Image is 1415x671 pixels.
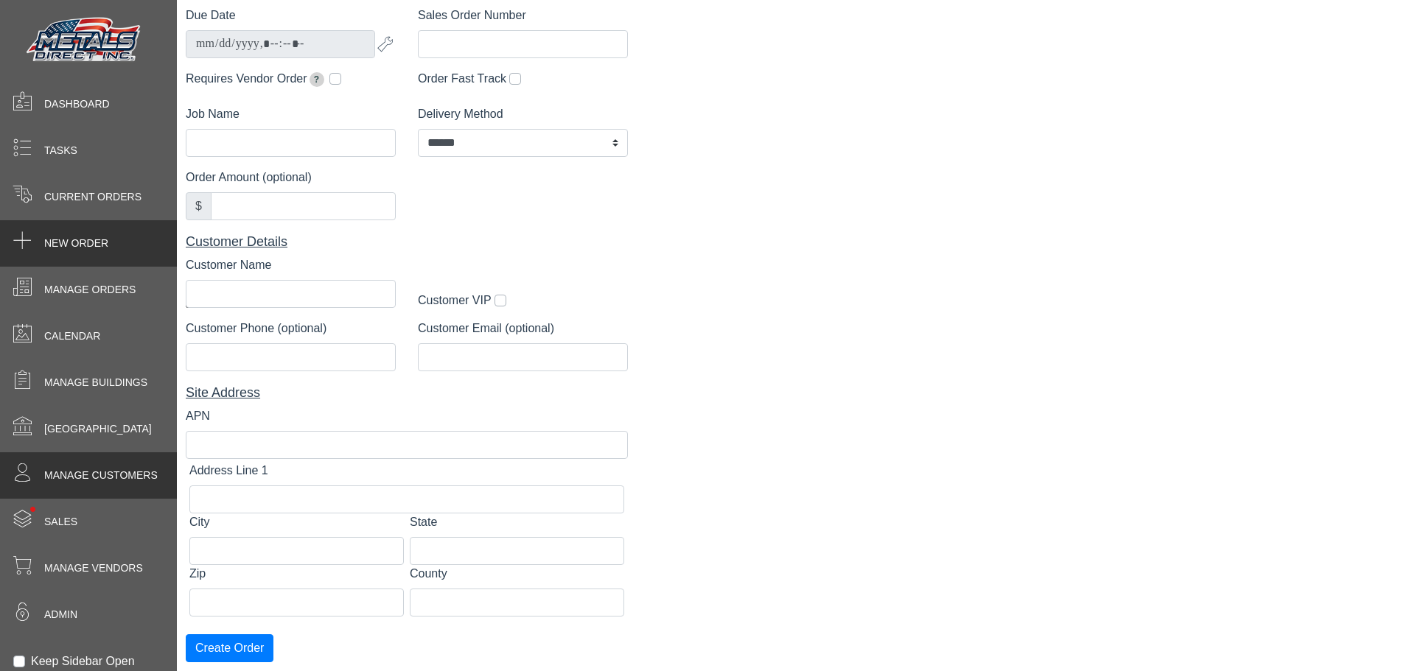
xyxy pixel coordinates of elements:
[189,513,210,531] label: City
[189,462,268,479] label: Address Line 1
[31,653,135,670] label: Keep Sidebar Open
[44,421,152,437] span: [GEOGRAPHIC_DATA]
[186,105,240,123] label: Job Name
[44,189,141,205] span: Current Orders
[418,320,554,337] label: Customer Email (optional)
[410,513,437,531] label: State
[44,607,77,622] span: Admin
[44,236,108,251] span: New Order
[44,561,143,576] span: Manage Vendors
[44,282,136,298] span: Manage Orders
[186,7,236,24] label: Due Date
[44,329,100,344] span: Calendar
[44,96,110,112] span: Dashboard
[418,70,506,88] label: Order Fast Track
[410,565,447,583] label: County
[186,232,628,252] div: Customer Details
[186,634,273,662] button: Create Order
[189,565,206,583] label: Zip
[186,192,212,220] div: $
[44,143,77,158] span: Tasks
[14,485,52,533] span: •
[186,256,271,274] label: Customer Name
[418,292,492,309] label: Customer VIP
[310,72,324,87] span: Extends due date by 2 weeks for pickup orders
[44,375,147,390] span: Manage Buildings
[186,407,210,425] label: APN
[22,13,147,68] img: Metals Direct Inc Logo
[418,105,503,123] label: Delivery Method
[418,7,526,24] label: Sales Order Number
[44,468,158,483] span: Manage Customers
[186,320,326,337] label: Customer Phone (optional)
[186,169,312,186] label: Order Amount (optional)
[186,70,326,88] label: Requires Vendor Order
[186,383,628,403] div: Site Address
[44,514,77,530] span: Sales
